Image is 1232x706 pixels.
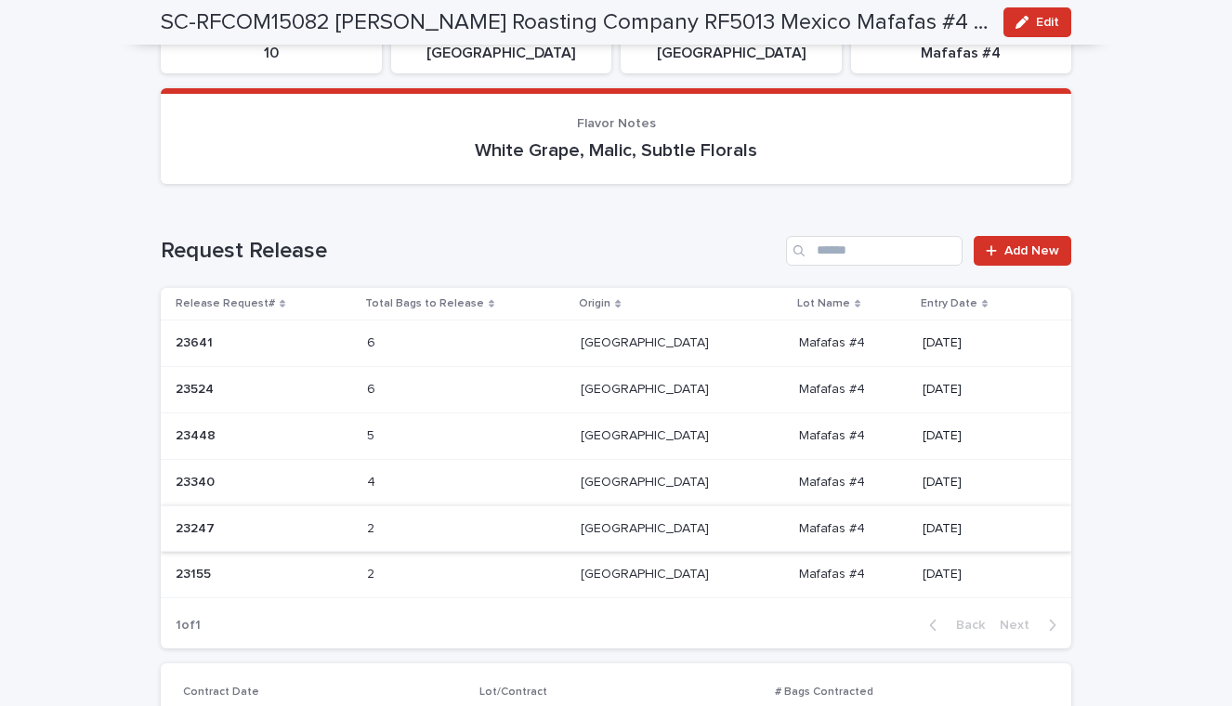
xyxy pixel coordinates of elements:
p: [GEOGRAPHIC_DATA] [632,45,831,62]
p: Lot Name [797,294,850,314]
p: 2 [367,563,378,582]
p: Mafafas #4 [799,332,869,351]
p: Release Request# [176,294,275,314]
p: [GEOGRAPHIC_DATA] [581,517,713,537]
p: Mafafas #4 [799,563,869,582]
p: 23524 [176,378,217,398]
p: [DATE] [923,521,1042,537]
tr: 2334023340 44 [GEOGRAPHIC_DATA][GEOGRAPHIC_DATA] Mafafas #4Mafafas #4 [DATE] [161,459,1071,505]
tr: 2364123641 66 [GEOGRAPHIC_DATA][GEOGRAPHIC_DATA] Mafafas #4Mafafas #4 [DATE] [161,320,1071,367]
span: Back [945,619,985,632]
p: [DATE] [923,428,1042,444]
span: # Bags Contracted [775,686,873,698]
span: Next [1000,619,1041,632]
p: [GEOGRAPHIC_DATA] [581,563,713,582]
p: [GEOGRAPHIC_DATA] [581,378,713,398]
tr: 2344823448 55 [GEOGRAPHIC_DATA][GEOGRAPHIC_DATA] Mafafas #4Mafafas #4 [DATE] [161,412,1071,459]
p: 6 [367,378,379,398]
p: Entry Date [921,294,977,314]
p: 1 of 1 [161,603,216,648]
tr: 2352423524 66 [GEOGRAPHIC_DATA][GEOGRAPHIC_DATA] Mafafas #4Mafafas #4 [DATE] [161,367,1071,413]
p: Mafafas #4 [799,517,869,537]
p: 23155 [176,563,215,582]
p: 23247 [176,517,218,537]
span: Flavor Notes [577,117,656,130]
p: 5 [367,425,378,444]
span: Edit [1036,16,1059,29]
p: [GEOGRAPHIC_DATA] [581,332,713,351]
p: 23448 [176,425,219,444]
p: 23641 [176,332,216,351]
p: Mafafas #4 [799,378,869,398]
p: [DATE] [923,567,1042,582]
p: [DATE] [923,382,1042,398]
p: Mafafas #4 [799,425,869,444]
h1: Request Release [161,238,779,265]
input: Search [786,236,963,266]
p: [DATE] [923,475,1042,490]
h2: SC-RFCOM15082 Amaya Roasting Company RF5013 Mexico Mafafas #4 10 bags left to release [161,9,989,36]
tr: 2315523155 22 [GEOGRAPHIC_DATA][GEOGRAPHIC_DATA] Mafafas #4Mafafas #4 [DATE] [161,552,1071,598]
p: [GEOGRAPHIC_DATA] [581,471,713,490]
p: 4 [367,471,379,490]
a: Add New [974,236,1071,266]
p: 6 [367,332,379,351]
p: [GEOGRAPHIC_DATA] [402,45,601,62]
p: Total Bags to Release [365,294,484,314]
p: [DATE] [923,335,1042,351]
p: 2 [367,517,378,537]
p: 10 [172,45,371,62]
span: Contract Date [183,686,259,698]
p: [GEOGRAPHIC_DATA] [581,425,713,444]
span: Lot/Contract [479,686,547,698]
tr: 2324723247 22 [GEOGRAPHIC_DATA][GEOGRAPHIC_DATA] Mafafas #4Mafafas #4 [DATE] [161,505,1071,552]
button: Next [992,617,1071,634]
p: White Grape, Malic, Subtle Florals [183,139,1049,162]
button: Edit [1003,7,1071,37]
button: Back [914,617,992,634]
p: Mafafas #4 [862,45,1061,62]
p: Origin [579,294,610,314]
p: 23340 [176,471,218,490]
p: Mafafas #4 [799,471,869,490]
span: Add New [1004,244,1059,257]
